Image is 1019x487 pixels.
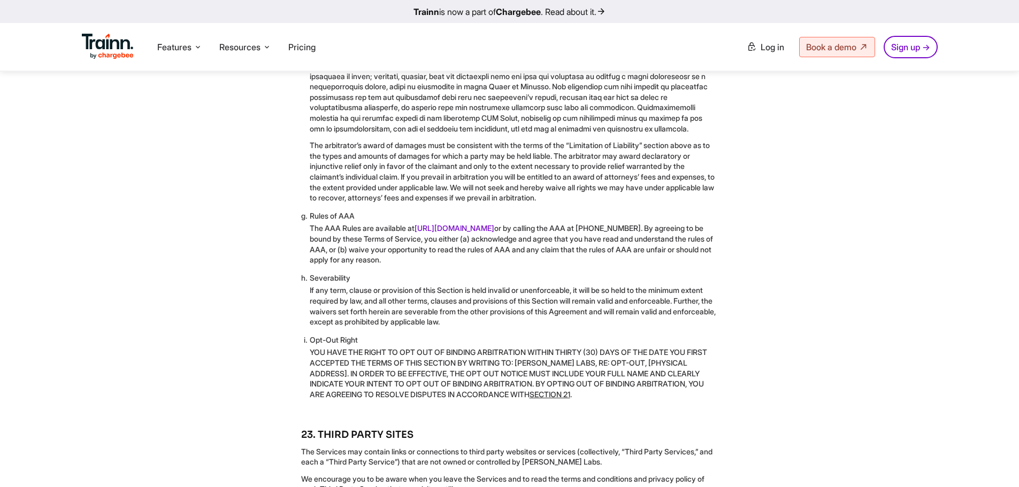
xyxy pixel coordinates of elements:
[740,37,791,57] a: Log in
[884,36,938,58] a: Sign up →
[157,41,191,53] span: Features
[310,140,718,203] p: The arbitrator’s award of damages must be consistent with the terms of the “Limitation of Liabili...
[301,428,718,442] h5: 23. THIRD PARTY SITES
[310,273,718,327] li: Severability
[310,335,718,400] li: Opt-Out Right
[310,347,718,399] p: YOU HAVE THE RIGHT TO OPT OUT OF BINDING ARBITRATION WITHIN THIRTY (30) DAYS OF THE DATE YOU FIRS...
[301,446,718,467] p: The Services may contain links or connections to third party websites or services (collectively, ...
[219,41,261,53] span: Resources
[799,37,875,57] a: Book a demo
[310,285,718,327] p: If any term, clause or provision of this Section is held invalid or unenforceable, it will be so ...
[415,223,494,233] a: [URL][DOMAIN_NAME]
[966,436,1019,487] iframe: Chat Widget
[310,211,718,265] li: Rules of AAA
[310,223,718,265] p: The AAA Rules are available at or by calling the AAA at [PHONE_NUMBER]. By agreeing to be bound b...
[806,42,856,52] span: Book a demo
[496,6,541,17] b: Chargebee
[761,42,784,52] span: Log in
[413,6,439,17] b: Trainn
[82,34,134,59] img: Trainn Logo
[310,40,718,134] p: Lo ipsumdo si ame CON, adipi Elits do Eiusmod tem inc utlaboreet DOL Magna, ali enimadmini veni q...
[288,42,316,52] a: Pricing
[310,27,718,203] li: Authority of Arbitrator
[530,390,570,399] u: SECTION 21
